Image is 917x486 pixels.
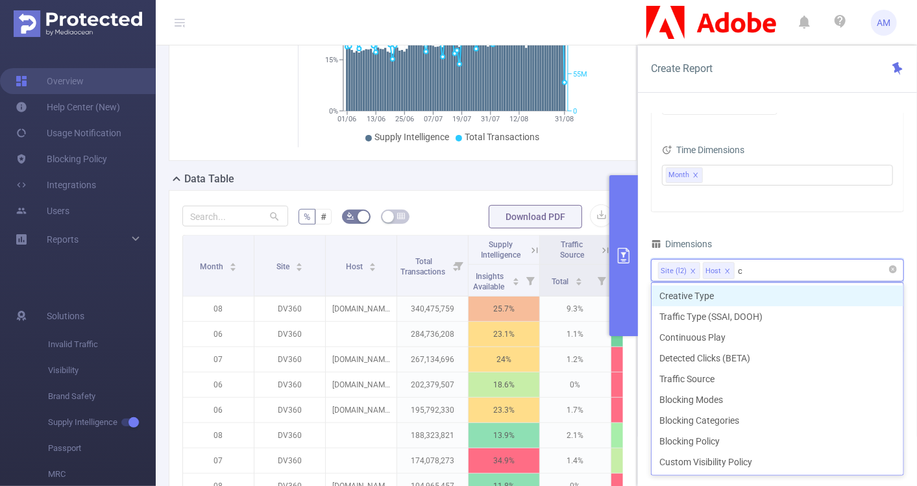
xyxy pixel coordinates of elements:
p: 08 [183,297,254,321]
span: Reports [47,234,79,245]
i: icon: caret-down [575,280,582,284]
span: Month [200,262,225,271]
li: Custom Visibility Policy [652,452,903,472]
span: Brand Safety [48,383,156,409]
div: Host [705,263,721,280]
p: DV360 [254,347,325,372]
span: Supply Intelligence [374,132,449,142]
p: 23.3% [469,398,539,422]
tspan: 07/07 [424,115,443,123]
i: icon: caret-up [369,261,376,265]
div: Sort [575,276,583,284]
span: Total [552,277,570,286]
span: Time Dimensions [662,145,744,155]
p: 1.4% [540,448,611,473]
div: Sort [229,261,237,269]
span: Create Report [651,62,713,75]
div: Site (l2) [661,263,687,280]
p: 07 [183,347,254,372]
i: icon: caret-down [296,266,303,270]
li: Blocking Categories [652,410,903,431]
li: Detected Clicks (BETA) [652,348,903,369]
input: filter select [705,167,707,183]
span: Invalid Traffic [48,332,156,358]
span: Supply Intelligence [48,409,156,435]
div: Sort [369,261,376,269]
a: Reports [47,226,79,252]
p: 0.87% [611,448,682,473]
p: 1.1% [540,322,611,346]
i: icon: caret-up [296,261,303,265]
p: 202,379,507 [397,372,468,397]
p: [DOMAIN_NAME] [326,297,397,321]
i: icon: check [888,458,896,466]
tspan: 55M [573,70,587,79]
input: Search... [182,206,288,226]
p: 174,078,273 [397,448,468,473]
p: 34.9% [469,448,539,473]
tspan: 12/08 [509,115,528,123]
p: 284,736,208 [397,322,468,346]
p: DV360 [254,423,325,448]
i: icon: caret-down [513,280,520,284]
h2: Data Table [184,171,234,187]
p: 0% [611,372,682,397]
li: Creative Type [652,286,903,306]
div: Sort [295,261,303,269]
p: 13.9% [469,423,539,448]
p: 9.3% [540,297,611,321]
i: icon: check [888,313,896,321]
tspan: 19/07 [452,115,471,123]
i: icon: caret-up [230,261,237,265]
p: DV360 [254,297,325,321]
span: Site [276,262,291,271]
i: icon: close [724,268,731,276]
a: Usage Notification [16,120,121,146]
p: DV360 [254,372,325,397]
i: icon: check [888,334,896,341]
tspan: 25/06 [395,115,414,123]
i: icon: bg-colors [347,212,354,220]
i: icon: caret-up [513,276,520,280]
p: [DOMAIN_NAME] [326,398,397,422]
tspan: 0% [329,107,338,115]
img: Protected Media [14,10,142,37]
i: icon: caret-up [575,276,582,280]
i: icon: close-circle [889,265,897,273]
p: [DOMAIN_NAME] [326,372,397,397]
span: Host [346,262,365,271]
p: DV360 [254,322,325,346]
span: AM [877,10,891,36]
span: Total Transactions [400,257,447,276]
i: icon: check [888,437,896,445]
p: DV360 [254,398,325,422]
a: Help Center (New) [16,94,120,120]
div: Sort [512,276,520,284]
li: Continuous Play [652,327,903,348]
p: 06 [183,322,254,346]
tspan: 13/06 [366,115,385,123]
i: icon: check [888,396,896,404]
p: 195,792,330 [397,398,468,422]
tspan: 0 [573,107,577,115]
span: Visibility [48,358,156,383]
a: Integrations [16,172,96,198]
p: 188,323,821 [397,423,468,448]
p: 0.02% [611,347,682,372]
span: Passport [48,435,156,461]
span: Insights Available [473,272,506,291]
p: 1.2% [540,347,611,372]
span: Total Transactions [465,132,539,142]
p: 1.7% [540,398,611,422]
p: 0% [540,372,611,397]
p: 18.6% [469,372,539,397]
p: 2.1% [540,423,611,448]
li: Host [703,262,735,279]
p: 06 [183,398,254,422]
tspan: 31/08 [555,115,574,123]
a: Users [16,198,69,224]
p: 23.1% [469,322,539,346]
span: Traffic Source [560,240,584,260]
p: 267,134,696 [397,347,468,372]
li: Site (l2) [658,262,700,279]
